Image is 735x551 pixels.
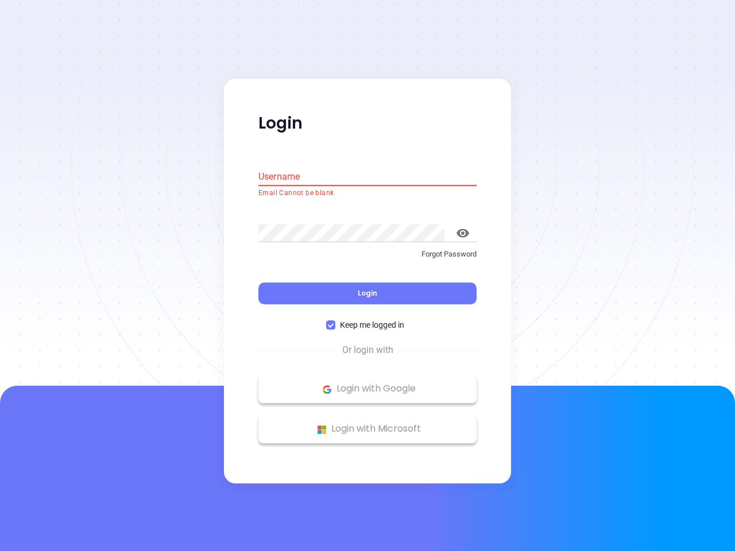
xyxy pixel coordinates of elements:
button: toggle password visibility [449,219,477,247]
span: Login [358,289,377,298]
button: Microsoft Logo Login with Microsoft [258,415,477,444]
span: Keep me logged in [335,319,409,332]
img: Microsoft Logo [315,422,329,437]
button: Google Logo Login with Google [258,375,477,403]
p: Login with Google [264,381,471,398]
img: Google Logo [320,382,334,397]
p: Forgot Password [258,249,477,260]
p: Email Cannot be blank [258,188,477,199]
a: Forgot Password [258,249,477,269]
button: Login [258,283,477,305]
p: Login with Microsoft [264,421,471,438]
p: Login [258,113,477,134]
span: Or login with [336,344,399,358]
